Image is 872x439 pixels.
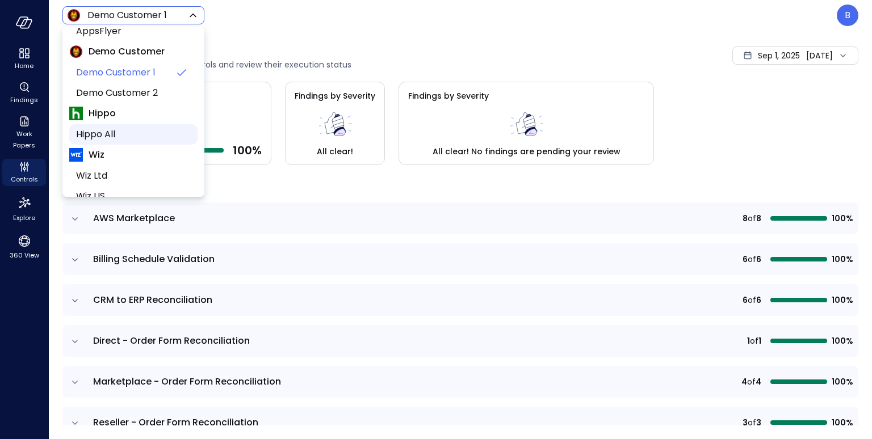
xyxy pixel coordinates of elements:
[69,45,83,58] img: Demo Customer
[89,148,104,162] span: Wiz
[76,86,188,100] span: Demo Customer 2
[69,166,198,186] li: Wiz Ltd
[76,66,170,79] span: Demo Customer 1
[76,24,188,38] span: AppsFlyer
[76,128,188,141] span: Hippo All
[69,148,83,162] img: Wiz
[69,62,198,83] li: Demo Customer 1
[69,186,198,206] li: Wiz US
[69,107,83,120] img: Hippo
[89,45,165,58] span: Demo Customer
[69,124,198,145] li: Hippo All
[89,107,116,120] span: Hippo
[69,21,198,41] li: AppsFlyer
[69,83,198,103] li: Demo Customer 2
[76,169,188,183] span: Wiz Ltd
[76,189,188,203] span: Wiz US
